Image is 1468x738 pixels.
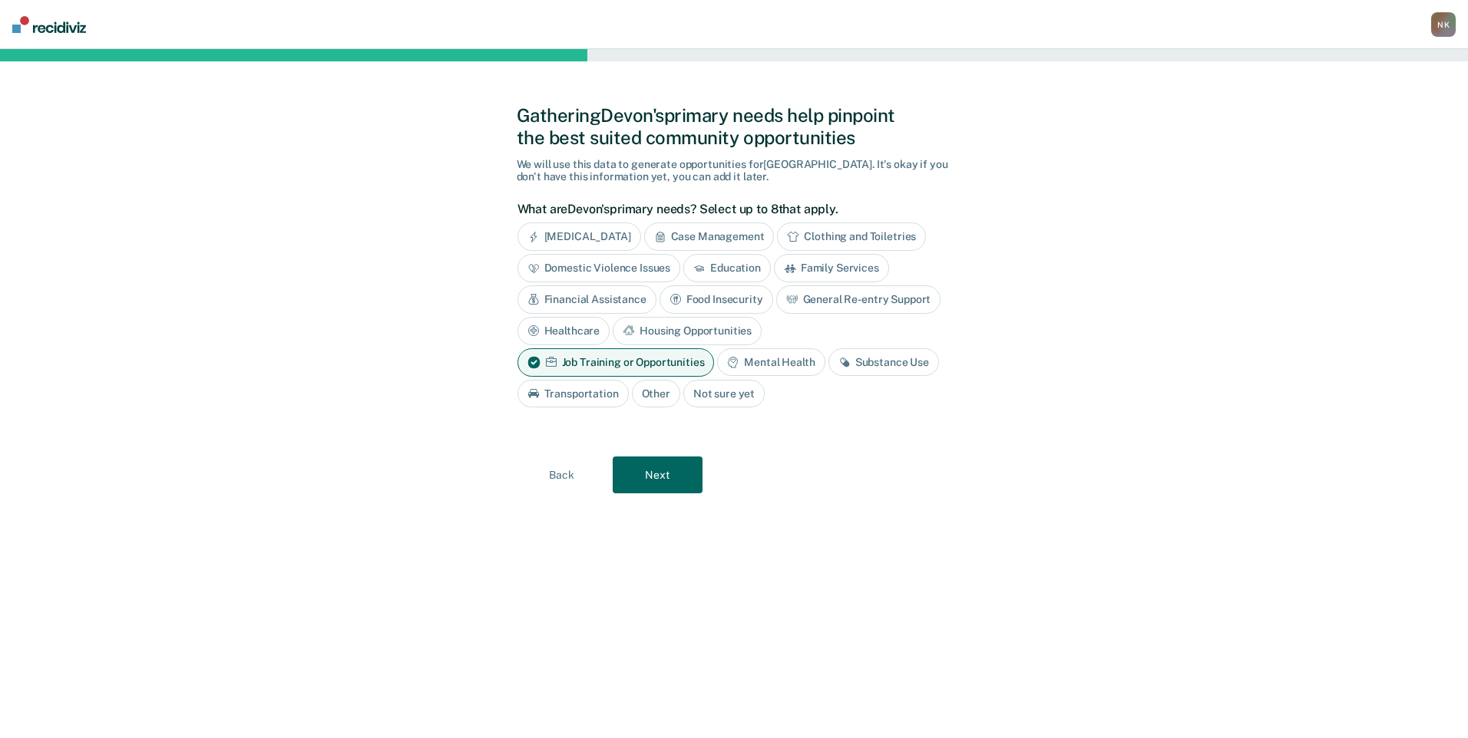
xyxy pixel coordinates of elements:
[777,222,926,251] div: Clothing and Toiletries
[517,104,952,149] div: Gathering Devon's primary needs help pinpoint the best suited community opportunities
[683,380,765,408] div: Not sure yet
[517,222,641,251] div: [MEDICAL_DATA]
[517,380,629,408] div: Transportation
[1431,12,1456,37] button: NK
[828,348,939,377] div: Substance Use
[774,254,889,282] div: Family Services
[776,285,941,314] div: General Re-entry Support
[613,317,762,345] div: Housing Opportunities
[613,456,703,493] button: Next
[644,222,775,251] div: Case Management
[660,285,773,314] div: Food Insecurity
[517,456,607,493] button: Back
[517,254,681,282] div: Domestic Violence Issues
[1431,12,1456,37] div: N K
[717,348,825,377] div: Mental Health
[517,285,656,314] div: Financial Assistance
[517,202,944,216] label: What are Devon's primary needs? Select up to 8 that apply.
[517,158,952,184] div: We will use this data to generate opportunities for [GEOGRAPHIC_DATA] . It's okay if you don't ha...
[517,317,610,345] div: Healthcare
[683,254,771,282] div: Education
[12,16,86,33] img: Recidiviz
[632,380,680,408] div: Other
[517,348,715,377] div: Job Training or Opportunities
